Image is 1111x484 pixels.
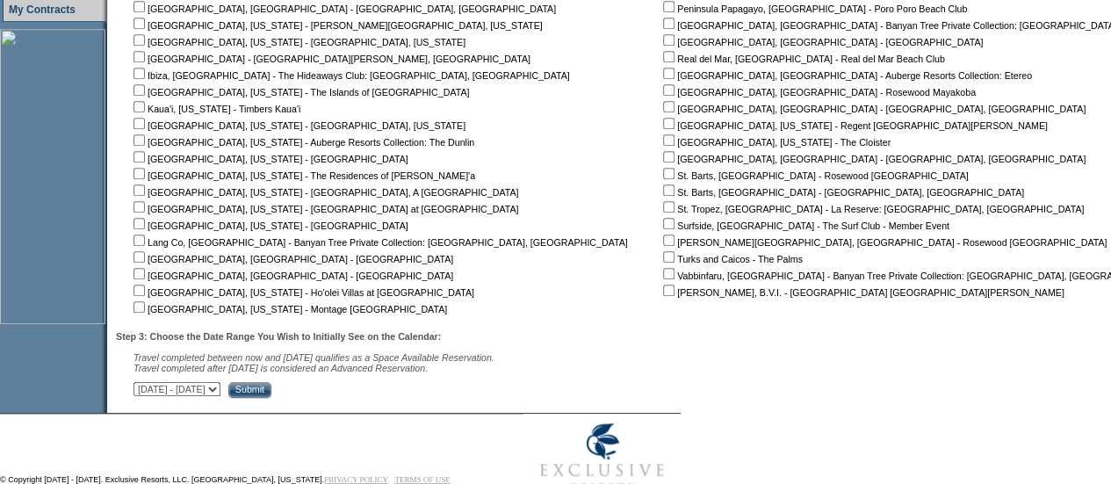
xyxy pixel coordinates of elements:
[660,104,1086,114] nobr: [GEOGRAPHIC_DATA], [GEOGRAPHIC_DATA] - [GEOGRAPHIC_DATA], [GEOGRAPHIC_DATA]
[130,287,474,298] nobr: [GEOGRAPHIC_DATA], [US_STATE] - Ho'olei Villas at [GEOGRAPHIC_DATA]
[228,382,271,398] input: Submit
[116,331,441,342] b: Step 3: Choose the Date Range You Wish to Initially See on the Calendar:
[130,170,475,181] nobr: [GEOGRAPHIC_DATA], [US_STATE] - The Residences of [PERSON_NAME]'a
[660,37,983,47] nobr: [GEOGRAPHIC_DATA], [GEOGRAPHIC_DATA] - [GEOGRAPHIC_DATA]
[660,204,1084,214] nobr: St. Tropez, [GEOGRAPHIC_DATA] - La Reserve: [GEOGRAPHIC_DATA], [GEOGRAPHIC_DATA]
[130,20,543,31] nobr: [GEOGRAPHIC_DATA], [US_STATE] - [PERSON_NAME][GEOGRAPHIC_DATA], [US_STATE]
[660,54,945,64] nobr: Real del Mar, [GEOGRAPHIC_DATA] - Real del Mar Beach Club
[130,237,628,248] nobr: Lang Co, [GEOGRAPHIC_DATA] - Banyan Tree Private Collection: [GEOGRAPHIC_DATA], [GEOGRAPHIC_DATA]
[130,220,408,231] nobr: [GEOGRAPHIC_DATA], [US_STATE] - [GEOGRAPHIC_DATA]
[130,54,530,64] nobr: [GEOGRAPHIC_DATA] - [GEOGRAPHIC_DATA][PERSON_NAME], [GEOGRAPHIC_DATA]
[660,87,976,98] nobr: [GEOGRAPHIC_DATA], [GEOGRAPHIC_DATA] - Rosewood Mayakoba
[130,137,474,148] nobr: [GEOGRAPHIC_DATA], [US_STATE] - Auberge Resorts Collection: The Dunlin
[130,154,408,164] nobr: [GEOGRAPHIC_DATA], [US_STATE] - [GEOGRAPHIC_DATA]
[133,352,494,363] span: Travel completed between now and [DATE] qualifies as a Space Available Reservation.
[660,287,1064,298] nobr: [PERSON_NAME], B.V.I. - [GEOGRAPHIC_DATA] [GEOGRAPHIC_DATA][PERSON_NAME]
[130,254,453,264] nobr: [GEOGRAPHIC_DATA], [GEOGRAPHIC_DATA] - [GEOGRAPHIC_DATA]
[660,220,949,231] nobr: Surfside, [GEOGRAPHIC_DATA] - The Surf Club - Member Event
[130,87,469,98] nobr: [GEOGRAPHIC_DATA], [US_STATE] - The Islands of [GEOGRAPHIC_DATA]
[130,4,556,14] nobr: [GEOGRAPHIC_DATA], [GEOGRAPHIC_DATA] - [GEOGRAPHIC_DATA], [GEOGRAPHIC_DATA]
[660,237,1107,248] nobr: [PERSON_NAME][GEOGRAPHIC_DATA], [GEOGRAPHIC_DATA] - Rosewood [GEOGRAPHIC_DATA]
[660,170,968,181] nobr: St. Barts, [GEOGRAPHIC_DATA] - Rosewood [GEOGRAPHIC_DATA]
[324,475,388,484] a: PRIVACY POLICY
[130,37,465,47] nobr: [GEOGRAPHIC_DATA], [US_STATE] - [GEOGRAPHIC_DATA], [US_STATE]
[9,4,76,16] a: My Contracts
[130,104,300,114] nobr: Kaua'i, [US_STATE] - Timbers Kaua'i
[130,204,518,214] nobr: [GEOGRAPHIC_DATA], [US_STATE] - [GEOGRAPHIC_DATA] at [GEOGRAPHIC_DATA]
[660,120,1048,131] nobr: [GEOGRAPHIC_DATA], [US_STATE] - Regent [GEOGRAPHIC_DATA][PERSON_NAME]
[130,70,570,81] nobr: Ibiza, [GEOGRAPHIC_DATA] - The Hideaways Club: [GEOGRAPHIC_DATA], [GEOGRAPHIC_DATA]
[395,475,451,484] a: TERMS OF USE
[130,304,447,314] nobr: [GEOGRAPHIC_DATA], [US_STATE] - Montage [GEOGRAPHIC_DATA]
[660,254,803,264] nobr: Turks and Caicos - The Palms
[660,137,891,148] nobr: [GEOGRAPHIC_DATA], [US_STATE] - The Cloister
[660,187,1024,198] nobr: St. Barts, [GEOGRAPHIC_DATA] - [GEOGRAPHIC_DATA], [GEOGRAPHIC_DATA]
[133,363,428,373] nobr: Travel completed after [DATE] is considered an Advanced Reservation.
[130,271,453,281] nobr: [GEOGRAPHIC_DATA], [GEOGRAPHIC_DATA] - [GEOGRAPHIC_DATA]
[660,154,1086,164] nobr: [GEOGRAPHIC_DATA], [GEOGRAPHIC_DATA] - [GEOGRAPHIC_DATA], [GEOGRAPHIC_DATA]
[130,120,465,131] nobr: [GEOGRAPHIC_DATA], [US_STATE] - [GEOGRAPHIC_DATA], [US_STATE]
[660,4,967,14] nobr: Peninsula Papagayo, [GEOGRAPHIC_DATA] - Poro Poro Beach Club
[130,187,518,198] nobr: [GEOGRAPHIC_DATA], [US_STATE] - [GEOGRAPHIC_DATA], A [GEOGRAPHIC_DATA]
[660,70,1032,81] nobr: [GEOGRAPHIC_DATA], [GEOGRAPHIC_DATA] - Auberge Resorts Collection: Etereo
